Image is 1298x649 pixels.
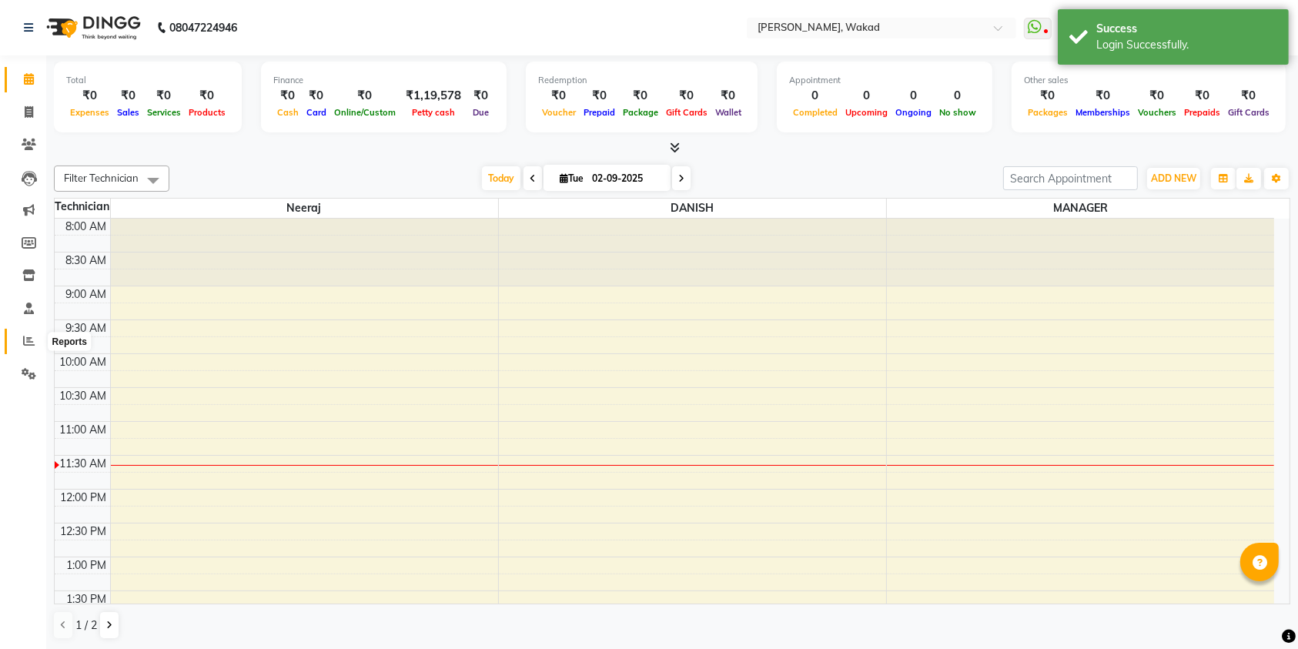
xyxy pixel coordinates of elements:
span: Completed [789,107,841,118]
span: Online/Custom [330,107,400,118]
span: neeraj [111,199,498,218]
span: No show [935,107,980,118]
span: Package [619,107,662,118]
div: ₹0 [185,87,229,105]
div: ₹0 [467,87,494,105]
span: Memberships [1072,107,1134,118]
img: logo [39,6,145,49]
span: Filter Technician [64,172,139,184]
span: Products [185,107,229,118]
div: Login Successfully. [1096,37,1277,53]
span: Gift Cards [1224,107,1273,118]
div: 12:00 PM [58,490,110,506]
span: Cash [273,107,303,118]
input: 2025-09-02 [587,167,664,190]
input: Search Appointment [1003,166,1138,190]
div: ₹0 [662,87,711,105]
span: Gift Cards [662,107,711,118]
div: 0 [935,87,980,105]
span: DANISH [499,199,886,218]
span: Petty cash [408,107,459,118]
div: Redemption [538,74,745,87]
div: ₹0 [1180,87,1224,105]
div: Finance [273,74,494,87]
div: 10:00 AM [57,354,110,370]
div: ₹0 [66,87,113,105]
div: ₹0 [711,87,745,105]
span: ADD NEW [1151,172,1196,184]
div: ₹0 [330,87,400,105]
span: Card [303,107,330,118]
div: 1:30 PM [64,591,110,607]
div: 9:00 AM [63,286,110,303]
div: 0 [841,87,892,105]
div: 8:00 AM [63,219,110,235]
div: ₹0 [113,87,143,105]
div: ₹0 [538,87,580,105]
div: ₹0 [619,87,662,105]
span: MANAGER [887,199,1275,218]
span: Upcoming [841,107,892,118]
div: 1:00 PM [64,557,110,574]
span: Today [482,166,520,190]
div: 0 [892,87,935,105]
div: 11:00 AM [57,422,110,438]
div: 10:30 AM [57,388,110,404]
div: 0 [789,87,841,105]
b: 08047224946 [169,6,237,49]
span: Expenses [66,107,113,118]
button: ADD NEW [1147,168,1200,189]
div: ₹0 [143,87,185,105]
div: Success [1096,21,1277,37]
span: Voucher [538,107,580,118]
span: Tue [556,172,587,184]
span: Prepaid [580,107,619,118]
div: Total [66,74,229,87]
span: Sales [113,107,143,118]
span: Vouchers [1134,107,1180,118]
div: ₹1,19,578 [400,87,467,105]
span: Wallet [711,107,745,118]
div: ₹0 [1134,87,1180,105]
div: 12:30 PM [58,524,110,540]
div: 11:30 AM [57,456,110,472]
div: Technician [55,199,110,215]
div: Reports [49,333,91,351]
span: Packages [1024,107,1072,118]
div: 8:30 AM [63,253,110,269]
div: ₹0 [1024,87,1072,105]
span: 1 / 2 [75,617,97,634]
span: Prepaids [1180,107,1224,118]
span: Services [143,107,185,118]
div: Appointment [789,74,980,87]
div: ₹0 [303,87,330,105]
div: Other sales [1024,74,1273,87]
div: 9:30 AM [63,320,110,336]
span: Ongoing [892,107,935,118]
span: Due [469,107,493,118]
div: ₹0 [1224,87,1273,105]
div: ₹0 [1072,87,1134,105]
div: ₹0 [580,87,619,105]
div: ₹0 [273,87,303,105]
